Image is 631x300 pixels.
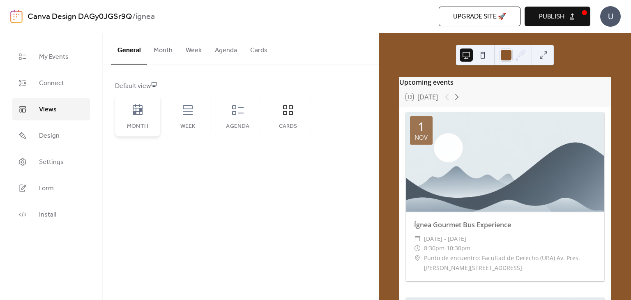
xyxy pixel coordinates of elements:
[244,33,274,64] button: Cards
[274,123,302,130] div: Cards
[525,7,590,26] button: Publish
[415,134,428,141] div: Nov
[539,12,564,22] span: Publish
[39,210,56,220] span: Install
[439,7,520,26] button: Upgrade site 🚀
[424,253,596,273] span: Punto de encuentro: Facultad de Derecho (UBA) Av. Pres. [PERSON_NAME][STREET_ADDRESS]
[399,77,611,87] div: Upcoming events
[424,234,466,244] span: [DATE] - [DATE]
[136,9,155,25] b: ígnea
[12,98,90,120] a: Views
[39,78,64,88] span: Connect
[444,243,447,253] span: -
[39,157,64,167] span: Settings
[406,220,604,230] div: Ígnea Gourmet Bus Experience
[132,9,136,25] b: /
[223,123,252,130] div: Agenda
[208,33,244,64] button: Agenda
[12,46,90,68] a: My Events
[12,151,90,173] a: Settings
[39,52,69,62] span: My Events
[12,177,90,199] a: Form
[453,12,506,22] span: Upgrade site 🚀
[111,33,147,65] button: General
[147,33,179,64] button: Month
[424,243,444,253] span: 8:30pm
[123,123,152,130] div: Month
[447,243,470,253] span: 10:30pm
[414,243,421,253] div: ​
[418,120,425,133] div: 1
[12,203,90,226] a: Install
[12,125,90,147] a: Design
[173,123,202,130] div: Week
[115,81,365,91] div: Default view
[28,9,132,25] a: Canva Design DAGy0JGSr9Q
[39,105,57,115] span: Views
[39,131,60,141] span: Design
[414,253,421,263] div: ​
[414,234,421,244] div: ​
[39,184,54,194] span: Form
[600,6,621,27] div: U
[10,10,23,23] img: logo
[12,72,90,94] a: Connect
[179,33,208,64] button: Week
